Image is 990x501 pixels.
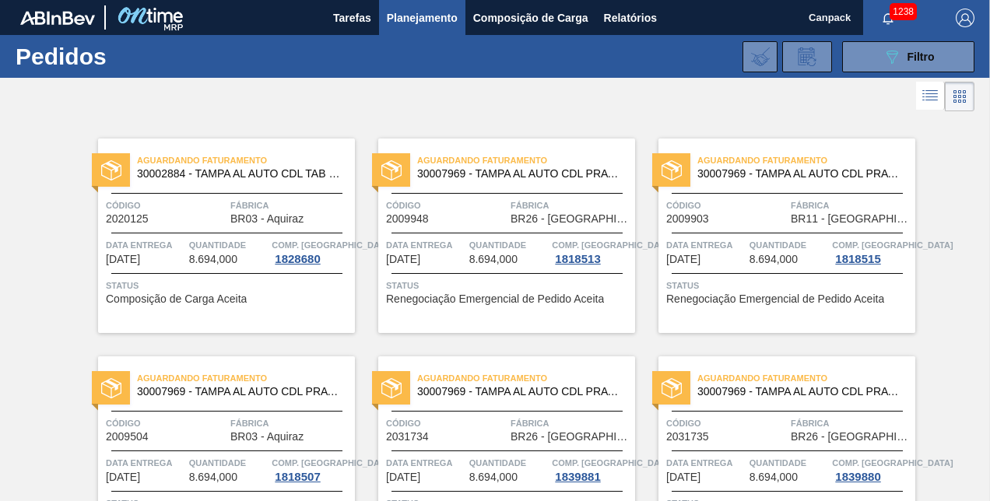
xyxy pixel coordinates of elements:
[832,471,883,483] div: 1839880
[230,198,351,213] span: Fábrica
[137,152,355,168] span: Aguardando Faturamento
[417,370,635,386] span: Aguardando Faturamento
[75,138,355,333] a: statusAguardando Faturamento30002884 - TAMPA AL AUTO CDL TAB VERM CANPACKCódigo2020125FábricaBR03...
[106,415,226,431] span: Código
[106,254,140,265] span: 19/09/2025
[552,455,631,483] a: Comp. [GEOGRAPHIC_DATA]1839881
[552,253,603,265] div: 1818513
[106,431,149,443] span: 2009504
[750,471,798,483] span: 8.694,000
[386,198,507,213] span: Código
[697,152,915,168] span: Aguardando Faturamento
[666,278,911,293] span: Status
[272,455,351,483] a: Comp. [GEOGRAPHIC_DATA]1818507
[101,160,121,180] img: status
[782,41,832,72] div: Solicitação de Revisão de Pedidos
[750,254,798,265] span: 8.694,000
[666,237,746,253] span: Data entrega
[386,278,631,293] span: Status
[106,471,140,483] span: 22/09/2025
[666,455,746,471] span: Data entrega
[417,168,623,180] span: 30007969 - TAMPA AL AUTO CDL PRATA CANPACK
[272,471,323,483] div: 1818507
[381,160,402,180] img: status
[272,455,392,471] span: Comp. Carga
[386,415,507,431] span: Código
[469,254,518,265] span: 8.694,000
[101,378,121,398] img: status
[106,237,185,253] span: Data entrega
[750,455,829,471] span: Quantidade
[916,82,945,111] div: Visão em Lista
[230,415,351,431] span: Fábrica
[511,198,631,213] span: Fábrica
[473,9,588,27] span: Composição de Carga
[697,168,903,180] span: 30007969 - TAMPA AL AUTO CDL PRATA CANPACK
[552,237,631,265] a: Comp. [GEOGRAPHIC_DATA]1818513
[230,213,304,225] span: BR03 - Aquiraz
[832,237,911,265] a: Comp. [GEOGRAPHIC_DATA]1818515
[842,41,974,72] button: Filtro
[137,386,342,398] span: 30007969 - TAMPA AL AUTO CDL PRATA CANPACK
[666,431,709,443] span: 2031735
[907,51,935,63] span: Filtro
[697,386,903,398] span: 30007969 - TAMPA AL AUTO CDL PRATA CANPACK
[666,198,787,213] span: Código
[666,254,700,265] span: 22/09/2025
[832,237,953,253] span: Comp. Carga
[386,455,465,471] span: Data entrega
[666,415,787,431] span: Código
[832,253,883,265] div: 1818515
[469,471,518,483] span: 8.694,000
[552,471,603,483] div: 1839881
[230,431,304,443] span: BR03 - Aquiraz
[742,41,778,72] div: Importar Negociações dos Pedidos
[272,253,323,265] div: 1828680
[386,471,420,483] span: 24/09/2025
[791,431,911,443] span: BR26 - Uberlândia
[106,293,247,305] span: Composição de Carga Aceita
[386,431,429,443] span: 2031734
[386,254,420,265] span: 22/09/2025
[956,9,974,27] img: Logout
[791,213,911,225] span: BR11 - São Luís
[697,370,915,386] span: Aguardando Faturamento
[387,9,458,27] span: Planejamento
[552,455,672,471] span: Comp. Carga
[189,455,269,471] span: Quantidade
[137,370,355,386] span: Aguardando Faturamento
[469,237,549,253] span: Quantidade
[511,431,631,443] span: BR26 - Uberlândia
[832,455,911,483] a: Comp. [GEOGRAPHIC_DATA]1839880
[832,455,953,471] span: Comp. Carga
[469,455,549,471] span: Quantidade
[511,415,631,431] span: Fábrica
[386,213,429,225] span: 2009948
[417,152,635,168] span: Aguardando Faturamento
[272,237,351,265] a: Comp. [GEOGRAPHIC_DATA]1828680
[662,160,682,180] img: status
[945,82,974,111] div: Visão em Cards
[750,237,829,253] span: Quantidade
[386,237,465,253] span: Data entrega
[16,47,230,65] h1: Pedidos
[137,168,342,180] span: 30002884 - TAMPA AL AUTO CDL TAB VERM CANPACK
[106,278,351,293] span: Status
[791,198,911,213] span: Fábrica
[333,9,371,27] span: Tarefas
[604,9,657,27] span: Relatórios
[666,471,700,483] span: 25/09/2025
[890,3,917,20] span: 1238
[189,471,237,483] span: 8.694,000
[666,293,884,305] span: Renegociação Emergencial de Pedido Aceita
[635,138,915,333] a: statusAguardando Faturamento30007969 - TAMPA AL AUTO CDL PRATA CANPACKCódigo2009903FábricaBR11 - ...
[189,254,237,265] span: 8.694,000
[552,237,672,253] span: Comp. Carga
[20,11,95,25] img: TNhmsLtSVTkK8tSr43FrP2fwEKptu5GPRR3wAAAABJRU5ErkJggg==
[863,7,913,29] button: Notificações
[417,386,623,398] span: 30007969 - TAMPA AL AUTO CDL PRATA CANPACK
[381,378,402,398] img: status
[106,198,226,213] span: Código
[791,415,911,431] span: Fábrica
[189,237,269,253] span: Quantidade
